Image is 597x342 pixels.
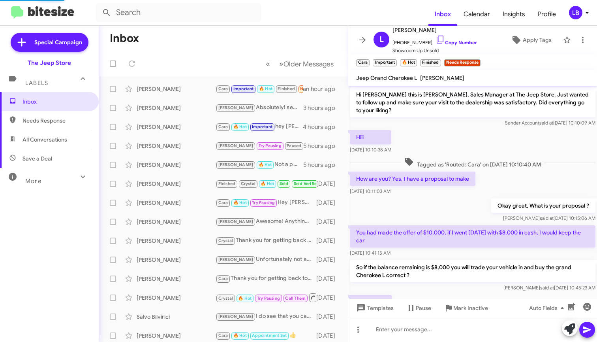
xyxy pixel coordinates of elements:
div: LB [569,6,582,19]
small: Finished [420,59,441,66]
span: Mark Inactive [453,301,488,315]
div: [PERSON_NAME] [137,275,216,283]
span: 🔥 Hot [233,333,247,338]
div: [PERSON_NAME] [137,85,216,93]
small: Needs Response [444,59,481,66]
span: 🔥 Hot [261,181,274,186]
h1: Inbox [110,32,139,45]
input: Search [96,3,261,22]
p: You had made the offer of $10,000, if I went [DATE] with $8,000 in cash, I would keep the car [350,225,595,248]
span: [DATE] 10:10:38 AM [350,147,391,153]
span: [PERSON_NAME] [218,105,253,110]
span: 🔥 Hot [259,162,272,167]
span: Important [252,124,272,129]
button: Mark Inactive [437,301,494,315]
span: 🔥 Hot [259,86,272,91]
div: [DATE] [316,218,342,226]
a: Copy Number [436,40,477,45]
span: Try Pausing [259,143,282,148]
span: More [25,178,41,185]
div: [PERSON_NAME] [137,180,216,188]
a: Profile [531,3,562,26]
span: Apply Tags [523,33,552,47]
p: So if the balance remaining is $8,000 you will trade your vehicle in and buy the grand Cherokee L... [350,260,595,282]
div: [PERSON_NAME] [137,237,216,245]
span: 🔥 Hot [233,200,247,205]
span: Call Them [285,296,306,301]
div: [DATE] [316,313,342,321]
a: Calendar [457,3,496,26]
span: Showroom Up Unsold [392,47,477,55]
button: Previous [261,56,275,72]
div: [DATE] [316,180,342,188]
button: Apply Tags [503,33,559,47]
a: Inbox [428,3,457,26]
div: Perfect [216,179,316,188]
span: Sold Verified [294,181,320,186]
div: 5 hours ago [303,161,342,169]
span: Cara [218,200,228,205]
span: Try Pausing [252,200,275,205]
span: Jeep Grand Cherokee L [356,74,417,81]
span: Sold [280,181,289,186]
div: [PERSON_NAME] [137,142,216,150]
span: [PERSON_NAME] [DATE] 10:45:23 AM [503,285,595,291]
span: [PERSON_NAME] [420,74,464,81]
button: Templates [348,301,400,315]
div: Thank you for getting back to me! Anything I can do to help earn your business? [216,236,316,245]
div: [PERSON_NAME] [137,332,216,340]
span: said at [539,120,553,126]
span: « [266,59,270,69]
div: [DATE] [316,332,342,340]
div: [DATE] [316,275,342,283]
span: Paused [287,143,301,148]
span: Save a Deal [23,155,52,162]
span: Older Messages [283,60,334,68]
div: 5 hours ago [303,142,342,150]
div: Thank you for getting back to me. I will update my records. Have a great weekend ! [216,274,316,283]
button: LB [562,6,588,19]
span: Appointment Set [252,333,287,338]
button: Auto Fields [523,301,573,315]
div: $9,500 is still a lot for me, because despite everything, my car is also good, I wanted it to be ... [216,84,303,93]
span: Templates [355,301,394,315]
span: [PERSON_NAME] [392,25,477,35]
span: [DATE] 10:11:03 AM [350,188,390,194]
button: Pause [400,301,437,315]
div: The Jeep Store [28,59,71,67]
a: Insights [496,3,531,26]
div: [PERSON_NAME] [137,199,216,207]
span: All Conversations [23,136,67,144]
small: 🔥 Hot [400,59,417,66]
span: [PERSON_NAME] [218,314,253,319]
span: Finished [218,181,236,186]
button: Next [274,56,338,72]
span: Crystal [218,238,233,243]
p: Okay great, What is your proposal ? [491,198,595,213]
span: said at [540,285,554,291]
span: [PERSON_NAME] [218,257,253,262]
div: [PERSON_NAME] [137,218,216,226]
span: Cara [218,124,228,129]
span: » [279,59,283,69]
div: Inbound Call [216,293,316,302]
div: 4 hours ago [303,123,342,131]
div: 👍 [216,331,316,340]
span: 🔥 Hot [233,124,247,129]
nav: Page navigation example [261,56,338,72]
div: [PERSON_NAME] [137,104,216,112]
span: Labels [25,79,48,87]
div: [PERSON_NAME] [137,161,216,169]
span: Sender Account [DATE] 10:10:09 AM [505,120,595,126]
div: [DATE] [316,199,342,207]
span: Cara [218,86,228,91]
span: Pause [416,301,431,315]
span: Important [233,86,254,91]
div: [PERSON_NAME] [137,256,216,264]
span: Cara [218,333,228,338]
div: Absolutely! see below [URL][DOMAIN_NAME] [216,103,303,112]
span: Try Pausing [257,296,280,301]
